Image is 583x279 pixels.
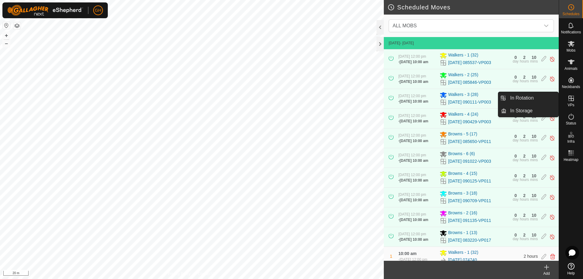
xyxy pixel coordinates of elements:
h2: Scheduled Moves [387,4,559,11]
img: Turn off schedule move [549,56,555,62]
span: [DATE] 12:00 pm [398,173,426,177]
span: Neckbands [562,85,580,89]
span: Browns - 3 (18) [448,190,477,197]
a: Privacy Policy [168,271,191,277]
span: [DATE] 12:00 pm [398,54,426,59]
img: Turn off schedule move [549,155,555,161]
span: Walkers - 1 (32) [448,52,478,59]
span: 1 [390,254,392,259]
div: 2 [523,233,526,237]
span: [DATE] [389,41,400,45]
span: Schedules [562,12,579,16]
button: Reset Map [3,22,10,29]
div: 0 [514,174,517,178]
a: [DATE] 085846-VP003 [448,79,491,86]
div: mins [530,198,538,201]
img: Turn off schedule move [549,76,555,82]
li: In Rotation [498,92,558,104]
div: - [398,178,428,183]
span: 2 hours [524,254,538,259]
button: + [3,32,10,39]
div: - [398,138,428,144]
div: 10 [532,134,537,138]
div: day [513,119,518,122]
img: Turn off schedule move [549,214,555,220]
span: [DATE] 12:00 pm [398,192,426,197]
span: ALL MOBS [393,23,417,28]
li: In Storage [498,105,558,117]
a: [DATE] 085537-VP003 [448,60,491,66]
div: 2 [523,154,526,158]
a: [DATE] 091022-VP003 [448,158,491,165]
div: mins [530,217,538,221]
div: mins [530,138,538,142]
a: In Rotation [506,92,558,104]
div: 0 [514,134,517,138]
div: 2 [523,75,526,79]
div: 2 [523,55,526,60]
span: Help [567,271,575,275]
a: Contact Us [198,271,216,277]
div: hours [520,217,529,221]
a: [DATE] 090111-VP003 [448,99,491,105]
div: 10 [532,55,537,60]
span: Animals [564,67,578,70]
div: dropdown trigger [540,20,552,32]
a: [DATE] 083220-VP017 [448,237,491,243]
span: [DATE] 12:00 pm [398,94,426,98]
div: hours [520,60,529,63]
div: 2 [523,174,526,178]
span: [DATE] 12:00 pm [398,212,426,216]
a: [DATE] 085650-VP011 [448,138,491,145]
div: 2 [523,134,526,138]
div: day [513,79,518,83]
div: 2 [523,193,526,198]
div: - [398,118,428,124]
span: Heatmap [564,158,578,162]
span: Browns - 5 (17) [448,131,477,138]
span: [DATE] 10:00 am [400,158,428,163]
div: mins [530,158,538,162]
button: – [3,40,10,47]
div: hours [520,178,529,182]
img: Turn off schedule move [549,233,555,240]
button: Map Layers [13,22,21,29]
div: day [513,178,518,182]
span: Walkers - 2 (25) [448,72,478,79]
span: [DATE] 10:00 am [400,237,428,242]
span: [DATE] 10:00 am [400,198,428,202]
a: Help [559,260,583,277]
div: - [398,99,428,104]
a: [DATE] 090429-VP003 [448,119,491,125]
span: [DATE] 10:00 am [400,178,428,182]
div: mins [530,119,538,122]
img: Turn off schedule move [549,194,555,200]
div: mins [530,237,538,241]
span: [DATE] 12:00 pm [400,257,427,262]
div: 10 [532,213,537,217]
div: 0 [514,193,517,198]
div: - [398,237,428,242]
span: Browns - 4 (15) [448,170,477,178]
div: 0 [514,154,517,158]
a: [DATE] 090709-VP011 [448,198,491,204]
img: Turn off schedule move [549,174,555,181]
span: [DATE] 10:00 am [400,139,428,143]
a: [DATE] 090125-VP011 [448,178,491,184]
span: Notifications [561,30,581,34]
span: Walkers - 4 (24) [448,111,478,118]
span: [DATE] 12:00 pm [398,133,426,138]
img: Gallagher Logo [7,5,83,16]
a: In Storage [506,105,558,117]
span: In Rotation [510,94,534,102]
span: VPs [568,103,574,107]
div: day [513,217,518,221]
span: - [DATE] [400,41,414,45]
span: [DATE] 10:00 am [400,80,428,84]
div: 10 [532,174,537,178]
div: 10 [532,154,537,158]
div: mins [530,60,538,63]
div: day [513,198,518,201]
div: hours [520,198,529,201]
div: - [398,158,428,163]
